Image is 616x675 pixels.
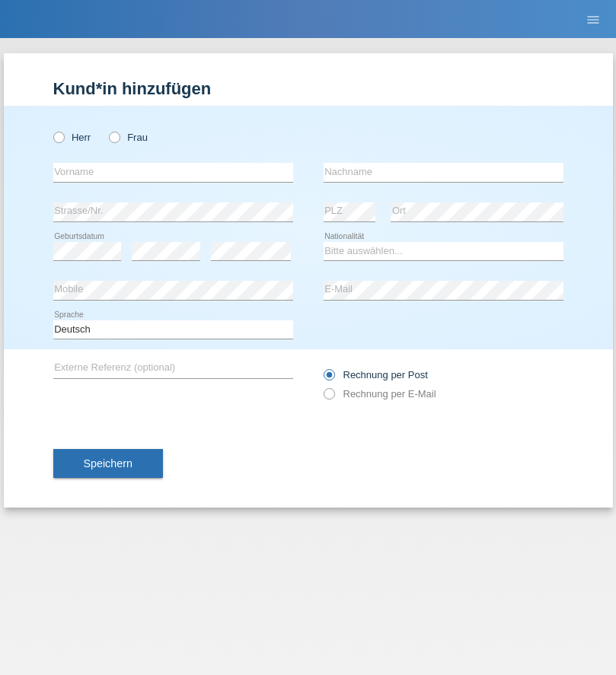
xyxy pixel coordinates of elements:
[578,14,608,24] a: menu
[109,132,119,142] input: Frau
[324,369,334,388] input: Rechnung per Post
[324,388,436,400] label: Rechnung per E-Mail
[324,369,428,380] label: Rechnung per Post
[109,132,148,143] label: Frau
[53,132,91,143] label: Herr
[84,457,132,470] span: Speichern
[586,12,601,27] i: menu
[324,388,334,407] input: Rechnung per E-Mail
[53,79,563,98] h1: Kund*in hinzufügen
[53,449,163,478] button: Speichern
[53,132,63,142] input: Herr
